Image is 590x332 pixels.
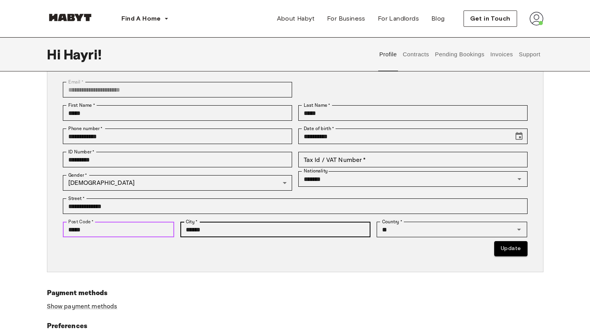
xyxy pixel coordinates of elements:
a: About Habyt [271,11,321,26]
label: City [186,218,198,225]
label: First Name [68,102,95,109]
button: Support [518,37,542,71]
label: Street [68,195,85,202]
span: Hi [47,46,64,63]
div: You can't change your email address at the moment. Please reach out to customer support in case y... [63,82,292,97]
label: Post Code [68,218,94,225]
span: Get in Touch [470,14,510,23]
span: About Habyt [277,14,315,23]
button: Pending Bookings [434,37,486,71]
label: Gender [68,172,87,179]
button: Profile [378,37,398,71]
span: Blog [431,14,445,23]
label: Country [382,218,402,225]
button: Open [514,174,525,184]
a: For Landlords [372,11,425,26]
button: Choose date, selected date is Mar 15, 1991 [511,129,527,144]
img: avatar [529,12,543,26]
a: Blog [425,11,451,26]
div: [DEMOGRAPHIC_DATA] [63,175,292,191]
h6: Preferences [47,321,543,332]
label: Date of birth [304,125,334,132]
button: Open [514,224,524,235]
label: Email [68,78,83,85]
a: For Business [321,11,372,26]
label: Nationality [304,168,328,174]
span: Find A Home [121,14,161,23]
img: Habyt [47,14,93,21]
span: For Business [327,14,365,23]
label: Phone number [68,125,103,132]
a: Show payment methods [47,302,118,311]
label: Last Name [304,102,330,109]
button: Get in Touch [464,10,517,27]
label: ID Number [68,148,94,155]
button: Find A Home [115,11,175,26]
div: user profile tabs [376,37,543,71]
button: Update [494,241,527,256]
span: For Landlords [378,14,419,23]
h6: Payment methods [47,288,543,299]
button: Contracts [402,37,430,71]
button: Invoices [489,37,514,71]
span: Hayri ! [64,46,102,63]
